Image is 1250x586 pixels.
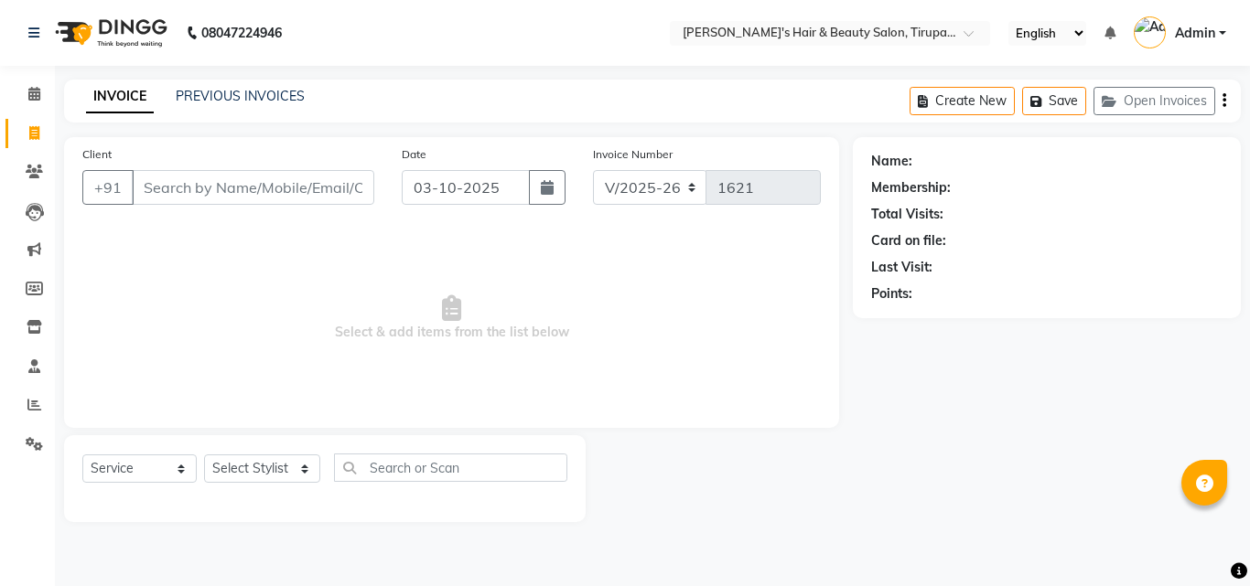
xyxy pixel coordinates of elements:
button: Create New [910,87,1015,115]
span: Select & add items from the list below [82,227,821,410]
button: +91 [82,170,134,205]
div: Points: [871,284,912,304]
img: logo [47,7,172,59]
button: Open Invoices [1094,87,1215,115]
a: INVOICE [86,80,154,113]
img: Admin [1134,16,1166,48]
div: Name: [871,152,912,171]
div: Last Visit: [871,258,932,277]
a: PREVIOUS INVOICES [176,88,305,104]
b: 08047224946 [201,7,282,59]
div: Card on file: [871,231,946,250]
label: Client [82,146,112,163]
label: Invoice Number [593,146,673,163]
div: Membership: [871,178,951,197]
iframe: chat widget [1173,513,1232,568]
label: Date [402,146,426,163]
input: Search by Name/Mobile/Email/Code [132,170,374,205]
input: Search or Scan [334,453,567,482]
span: Admin [1175,24,1215,43]
div: Total Visits: [871,205,943,224]
button: Save [1022,87,1086,115]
